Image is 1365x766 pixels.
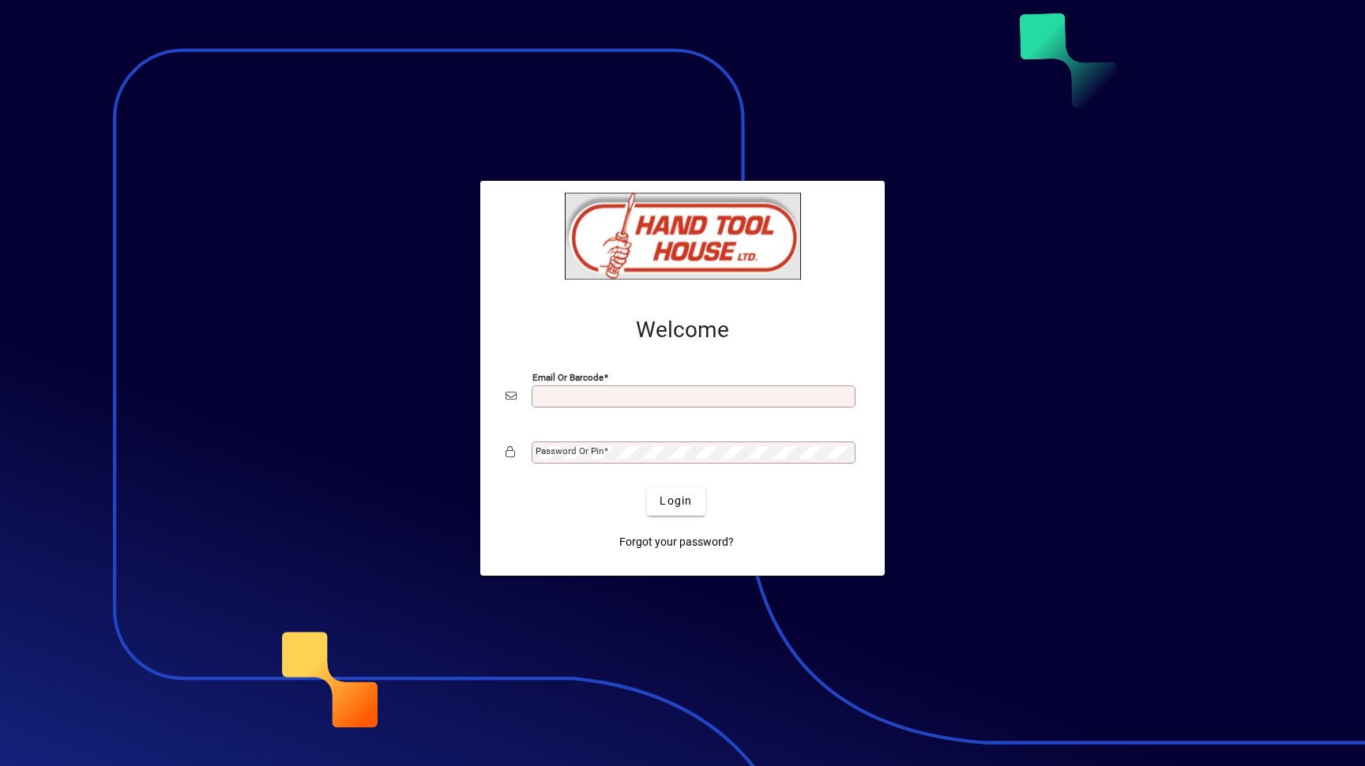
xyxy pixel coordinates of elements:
h2: Welcome [506,317,859,344]
mat-label: Email or Barcode [532,371,604,382]
a: Forgot your password? [613,528,740,557]
span: Login [660,493,692,509]
mat-label: Password or Pin [536,445,604,456]
button: Login [647,487,705,516]
span: Forgot your password? [619,534,734,550]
